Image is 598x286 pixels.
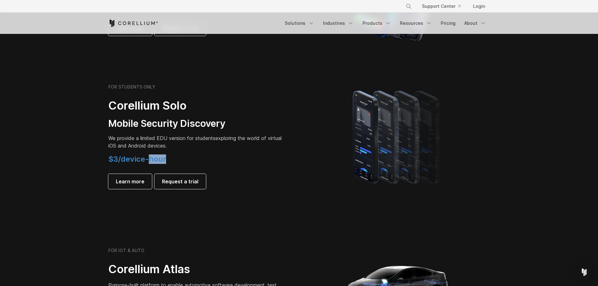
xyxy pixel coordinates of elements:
a: Support Center [417,1,466,12]
a: Resources [396,18,436,29]
span: Request a trial [162,178,198,185]
h2: Corellium Solo [108,99,284,113]
a: Pricing [437,18,459,29]
span: We provide a limited EDU version for students [108,135,215,141]
span: Learn more [116,178,144,185]
p: exploring the world of virtual iOS and Android devices. [108,134,284,149]
h6: FOR STUDENTS ONLY [108,84,155,90]
a: About [461,18,490,29]
a: Request a trial [154,174,206,189]
a: Login [468,1,490,12]
h2: Corellium Atlas [108,262,284,276]
img: A lineup of four iPhone models becoming more gradient and blurred [340,82,455,192]
a: Industries [319,18,358,29]
h6: FOR IOT & AUTO [108,248,144,253]
h3: Mobile Security Discovery [108,118,284,130]
div: Navigation Menu [281,18,490,29]
a: Corellium Home [108,19,158,27]
a: Products [359,18,395,29]
div: Open Intercom Messenger [577,265,592,280]
button: Search [403,1,414,12]
a: Solutions [281,18,318,29]
span: $3/device-hour [108,154,166,164]
a: Learn more [108,174,152,189]
div: Navigation Menu [398,1,490,12]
